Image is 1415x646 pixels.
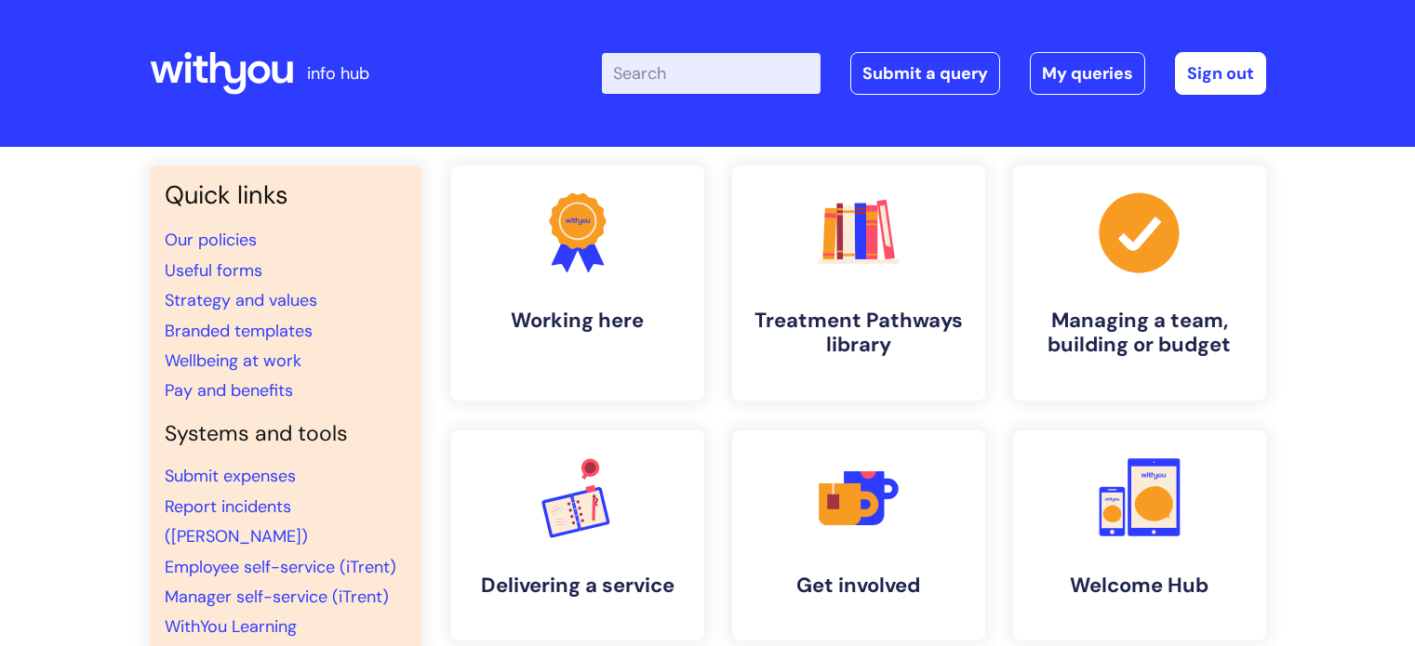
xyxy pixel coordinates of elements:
a: Sign out [1175,52,1266,95]
h4: Treatment Pathways library [747,309,970,358]
div: | - [602,52,1266,95]
p: info hub [307,59,369,88]
a: Managing a team, building or budget [1013,165,1266,401]
a: Report incidents ([PERSON_NAME]) [165,495,308,547]
h4: Delivering a service [466,573,689,598]
a: Our policies [165,229,257,251]
a: Wellbeing at work [165,349,301,372]
h4: Working here [466,309,689,333]
a: Submit expenses [165,465,296,487]
a: My queries [1030,52,1145,95]
h3: Quick links [165,180,407,210]
a: Submit a query [850,52,1000,95]
a: Working here [451,165,704,401]
a: Welcome Hub [1013,430,1266,640]
a: Useful forms [165,259,262,282]
h4: Get involved [747,573,970,598]
input: Search [602,53,821,94]
a: Strategy and values [165,289,317,311]
a: Manager self-service (iTrent) [165,586,389,608]
a: WithYou Learning [165,615,297,638]
a: Delivering a service [451,430,704,640]
h4: Welcome Hub [1028,573,1251,598]
a: Get involved [732,430,985,640]
h4: Systems and tools [165,421,407,447]
h4: Managing a team, building or budget [1028,309,1251,358]
a: Pay and benefits [165,379,293,402]
a: Employee self-service (iTrent) [165,556,396,578]
a: Treatment Pathways library [732,165,985,401]
a: Branded templates [165,320,313,342]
